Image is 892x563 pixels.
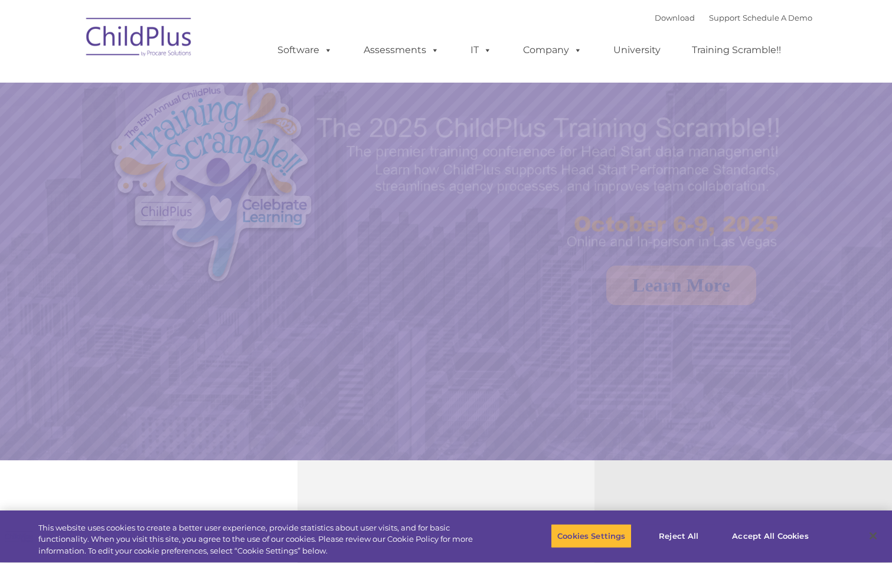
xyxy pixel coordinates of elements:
a: University [602,38,672,62]
a: Support [709,13,740,22]
a: Schedule A Demo [743,13,812,22]
a: IT [459,38,504,62]
a: Assessments [352,38,451,62]
a: Learn More [606,266,756,305]
button: Cookies Settings [551,523,632,548]
button: Accept All Cookies [726,523,815,548]
div: This website uses cookies to create a better user experience, provide statistics about user visit... [38,522,491,557]
a: Training Scramble!! [680,38,793,62]
font: | [655,13,812,22]
a: Company [511,38,594,62]
a: Download [655,13,695,22]
button: Close [860,523,886,549]
a: Software [266,38,344,62]
img: ChildPlus by Procare Solutions [80,9,198,68]
button: Reject All [642,523,715,548]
